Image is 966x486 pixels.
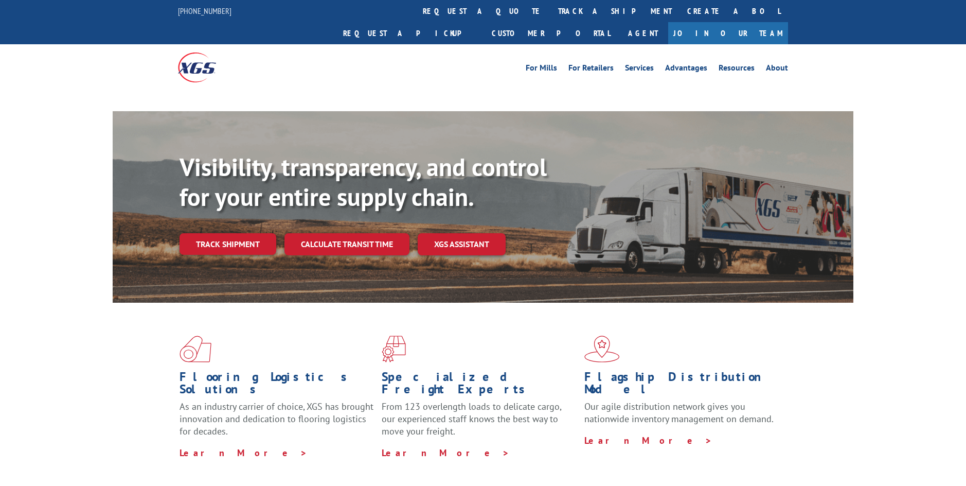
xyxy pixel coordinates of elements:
[584,435,712,446] a: Learn More >
[284,233,409,255] a: Calculate transit time
[665,64,707,75] a: Advantages
[180,447,308,459] a: Learn More >
[180,233,276,255] a: Track shipment
[766,64,788,75] a: About
[180,401,373,437] span: As an industry carrier of choice, XGS has brought innovation and dedication to flooring logistics...
[484,22,618,44] a: Customer Portal
[584,336,620,362] img: xgs-icon-flagship-distribution-model-red
[382,336,406,362] img: xgs-icon-focused-on-flooring-red
[668,22,788,44] a: Join Our Team
[178,6,231,16] a: [PHONE_NUMBER]
[526,64,557,75] a: For Mills
[618,22,668,44] a: Agent
[568,64,614,75] a: For Retailers
[382,447,510,459] a: Learn More >
[335,22,484,44] a: Request a pickup
[180,336,211,362] img: xgs-icon-total-supply-chain-intelligence-red
[418,233,506,255] a: XGS ASSISTANT
[382,401,576,446] p: From 123 overlength loads to delicate cargo, our experienced staff knows the best way to move you...
[584,371,779,401] h1: Flagship Distribution Model
[180,371,374,401] h1: Flooring Logistics Solutions
[584,401,774,425] span: Our agile distribution network gives you nationwide inventory management on demand.
[625,64,654,75] a: Services
[180,151,547,213] b: Visibility, transparency, and control for your entire supply chain.
[719,64,755,75] a: Resources
[382,371,576,401] h1: Specialized Freight Experts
